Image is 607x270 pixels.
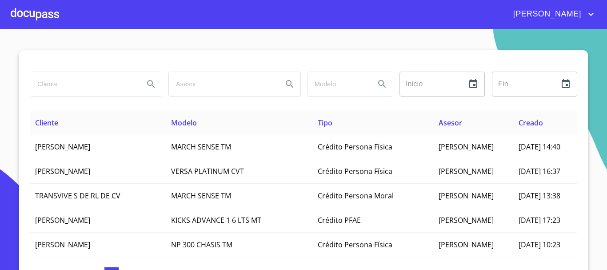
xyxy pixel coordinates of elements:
span: [PERSON_NAME] [439,166,494,176]
span: Creado [519,118,543,128]
button: Search [279,73,300,95]
span: [PERSON_NAME] [35,166,90,176]
span: [PERSON_NAME] [507,7,586,21]
input: search [30,72,137,96]
button: Search [371,73,393,95]
span: [DATE] 10:23 [519,240,560,250]
span: [PERSON_NAME] [439,215,494,225]
span: NP 300 CHASIS TM [171,240,232,250]
span: [PERSON_NAME] [35,142,90,152]
span: Crédito Persona Física [318,142,392,152]
span: TRANSVIVE S DE RL DE CV [35,191,120,201]
span: KICKS ADVANCE 1 6 LTS MT [171,215,261,225]
span: [DATE] 14:40 [519,142,560,152]
span: Crédito PFAE [318,215,361,225]
span: [DATE] 16:37 [519,166,560,176]
input: search [169,72,276,96]
span: Cliente [35,118,58,128]
span: Tipo [318,118,332,128]
span: Crédito Persona Física [318,240,392,250]
span: [PERSON_NAME] [439,240,494,250]
span: MARCH SENSE TM [171,142,231,152]
span: Modelo [171,118,197,128]
button: Search [140,73,162,95]
span: [PERSON_NAME] [439,191,494,201]
button: account of current user [507,7,596,21]
span: MARCH SENSE TM [171,191,231,201]
span: Asesor [439,118,462,128]
span: Crédito Persona Física [318,166,392,176]
span: [PERSON_NAME] [35,215,90,225]
span: [PERSON_NAME] [439,142,494,152]
span: Crédito Persona Moral [318,191,394,201]
span: [DATE] 13:38 [519,191,560,201]
span: [DATE] 17:23 [519,215,560,225]
span: [PERSON_NAME] [35,240,90,250]
input: search [307,72,368,96]
span: VERSA PLATINUM CVT [171,166,244,176]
